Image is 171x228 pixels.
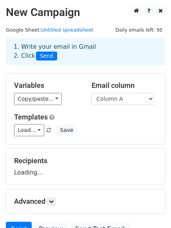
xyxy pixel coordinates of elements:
h5: Recipients [14,157,157,165]
span: Send [36,52,57,61]
a: Copy/paste... [14,93,62,105]
div: 1. Write your email in Gmail 2. Click [8,43,163,61]
h5: Email column [92,81,157,90]
span: Daily emails left: 50 [113,26,165,34]
a: Templates [14,113,48,121]
a: Load... [14,124,44,136]
div: Loading... [14,157,157,177]
h5: Advanced [14,197,157,206]
a: Untitled spreadsheet [41,27,93,33]
small: Google Sheet: [6,27,94,33]
a: Daily emails left: 50 [113,27,165,33]
h2: New Campaign [6,6,165,19]
button: Save [56,124,77,136]
h5: Variables [14,81,80,90]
